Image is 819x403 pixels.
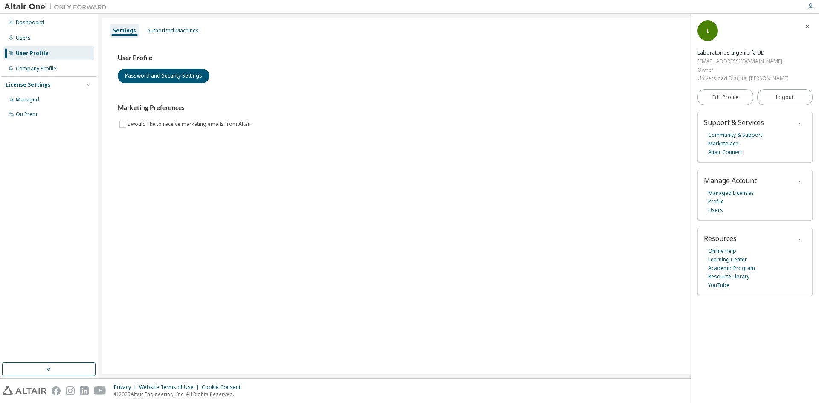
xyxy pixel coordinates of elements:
[708,264,755,273] a: Academic Program
[697,89,753,105] a: Edit Profile
[16,65,56,72] div: Company Profile
[706,27,709,35] span: L
[114,384,139,391] div: Privacy
[697,74,789,83] div: Universidad Distrital [PERSON_NAME]
[708,131,762,139] a: Community & Support
[708,197,724,206] a: Profile
[66,386,75,395] img: instagram.svg
[16,96,39,103] div: Managed
[3,386,46,395] img: altair_logo.svg
[6,81,51,88] div: License Settings
[708,255,747,264] a: Learning Center
[113,27,136,34] div: Settings
[52,386,61,395] img: facebook.svg
[697,66,789,74] div: Owner
[708,139,738,148] a: Marketplace
[16,111,37,118] div: On Prem
[114,391,246,398] p: © 2025 Altair Engineering, Inc. All Rights Reserved.
[118,54,799,62] h3: User Profile
[118,69,209,83] button: Password and Security Settings
[139,384,202,391] div: Website Terms of Use
[708,206,723,215] a: Users
[118,104,799,112] h3: Marketing Preferences
[80,386,89,395] img: linkedin.svg
[16,35,31,41] div: Users
[757,89,813,105] button: Logout
[708,189,754,197] a: Managed Licenses
[712,94,738,101] span: Edit Profile
[94,386,106,395] img: youtube.svg
[708,148,742,157] a: Altair Connect
[704,118,764,127] span: Support & Services
[4,3,111,11] img: Altair One
[708,273,749,281] a: Resource Library
[776,93,793,101] span: Logout
[708,247,736,255] a: Online Help
[128,119,253,129] label: I would like to receive marketing emails from Altair
[697,49,789,57] div: Laboratorios Ingeniería UD
[704,176,757,185] span: Manage Account
[147,27,199,34] div: Authorized Machines
[708,281,729,290] a: YouTube
[704,234,737,243] span: Resources
[202,384,246,391] div: Cookie Consent
[697,57,789,66] div: [EMAIL_ADDRESS][DOMAIN_NAME]
[16,19,44,26] div: Dashboard
[16,50,49,57] div: User Profile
